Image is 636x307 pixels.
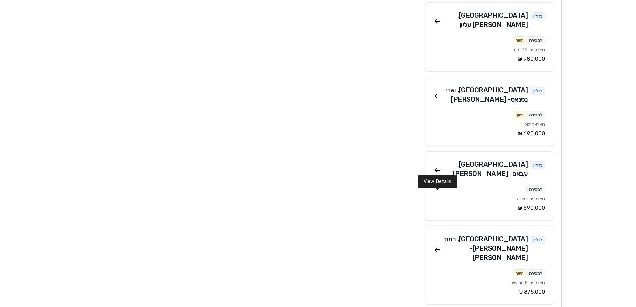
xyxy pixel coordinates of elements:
div: תיווך [513,36,526,44]
span: נוצר לפני 5 חודשים [510,280,545,286]
div: ‏690,000 ‏₪ [433,204,545,212]
div: [GEOGRAPHIC_DATA] , [PERSON_NAME] עליון [441,11,528,29]
div: [GEOGRAPHIC_DATA] , רמת [PERSON_NAME] - [PERSON_NAME] [441,234,528,262]
div: למכירה [526,269,545,277]
div: תיווך [513,269,526,277]
div: ‏980,000 ‏₪ [433,55,545,63]
div: נדל״ן [531,12,545,20]
div: נדל״ן [531,236,545,244]
div: ‏690,000 ‏₪ [433,130,545,138]
div: נדל״ן [531,161,545,169]
div: למכירה [526,36,545,44]
span: נוצר לפני כשנה [517,196,545,202]
div: [GEOGRAPHIC_DATA] , ואדי נסנאס - [PERSON_NAME] [441,85,528,104]
div: תיווך [513,111,526,119]
div: למכירה [526,185,545,193]
div: [GEOGRAPHIC_DATA] , עבאס - [PERSON_NAME] [441,160,528,178]
div: למכירה [526,111,545,119]
span: נוצר לפני 12 ימים [514,47,545,53]
span: נוצר אתמול [525,122,545,127]
div: נדל״ן [531,87,545,95]
div: ‏875,000 ‏₪ [433,288,545,296]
